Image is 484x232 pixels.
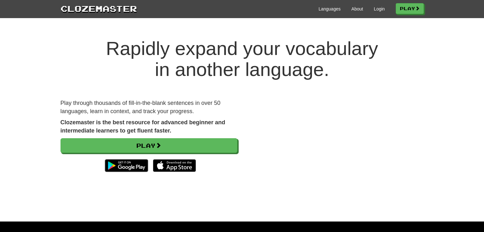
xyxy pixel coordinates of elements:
img: Get it on Google Play [102,156,151,175]
a: Play [61,138,237,153]
p: Play through thousands of fill-in-the-blank sentences in over 50 languages, learn in context, and... [61,99,237,115]
a: About [351,6,363,12]
a: Login [374,6,385,12]
strong: Clozemaster is the best resource for advanced beginner and intermediate learners to get fluent fa... [61,119,225,134]
img: Download_on_the_App_Store_Badge_US-UK_135x40-25178aeef6eb6b83b96f5f2d004eda3bffbb37122de64afbaef7... [153,159,196,172]
a: Play [396,3,424,14]
a: Languages [319,6,341,12]
a: Clozemaster [61,3,137,14]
